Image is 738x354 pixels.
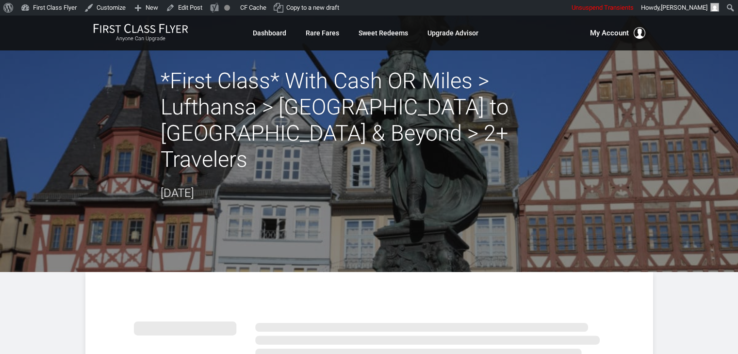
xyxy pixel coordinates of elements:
span: [PERSON_NAME] [661,4,707,11]
img: First Class Flyer [93,23,188,33]
button: My Account [590,27,645,39]
a: Rare Fares [306,24,339,42]
time: [DATE] [161,186,194,200]
h2: *First Class* With Cash OR Miles > Lufthansa > [GEOGRAPHIC_DATA] to [GEOGRAPHIC_DATA] & Beyond > ... [161,68,578,173]
small: Anyone Can Upgrade [93,35,188,42]
span: My Account [590,27,629,39]
a: First Class FlyerAnyone Can Upgrade [93,23,188,43]
span: Unsuspend Transients [572,4,634,11]
a: Dashboard [253,24,286,42]
a: Upgrade Advisor [427,24,478,42]
a: Sweet Redeems [359,24,408,42]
